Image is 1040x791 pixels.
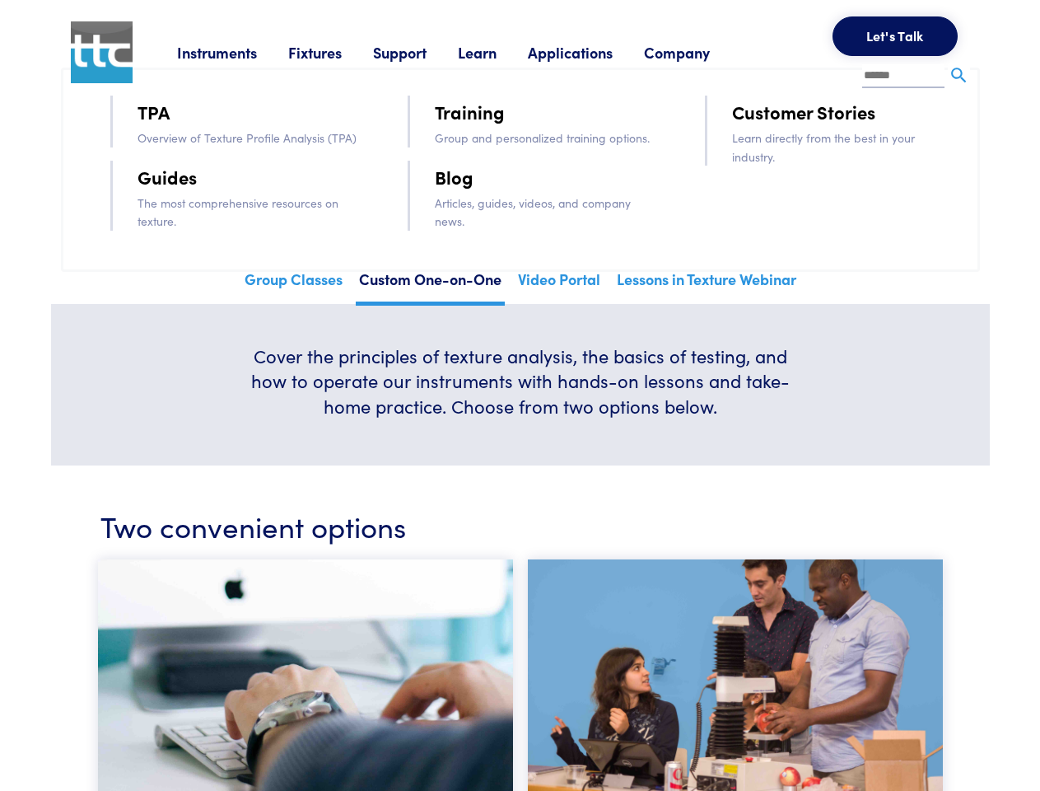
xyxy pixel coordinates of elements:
[288,42,373,63] a: Fixtures
[613,265,800,302] a: Lessons in Texture Webinar
[528,42,644,63] a: Applications
[435,194,659,231] p: Articles, guides, videos, and company news.
[244,344,797,419] h6: Cover the principles of texture analysis, the basics of testing, and how to operate our instrumen...
[356,265,505,306] a: Custom One-on-One
[732,97,875,126] a: Customer Stories
[832,16,958,56] button: Let's Talk
[435,162,473,191] a: Blog
[71,21,133,83] img: ttc_logo_1x1_v1.0.png
[138,97,170,126] a: TPA
[732,129,956,166] p: Learn directly from the best in your industry.
[435,97,505,126] a: Training
[458,42,528,63] a: Learn
[100,505,940,545] h3: Two convenient options
[644,42,741,63] a: Company
[138,129,361,147] p: Overview of Texture Profile Analysis (TPA)
[373,42,458,63] a: Support
[138,194,361,231] p: The most comprehensive resources on texture.
[435,129,659,147] p: Group and personalized training options.
[241,265,346,302] a: Group Classes
[515,265,604,302] a: Video Portal
[138,162,197,191] a: Guides
[177,42,288,63] a: Instruments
